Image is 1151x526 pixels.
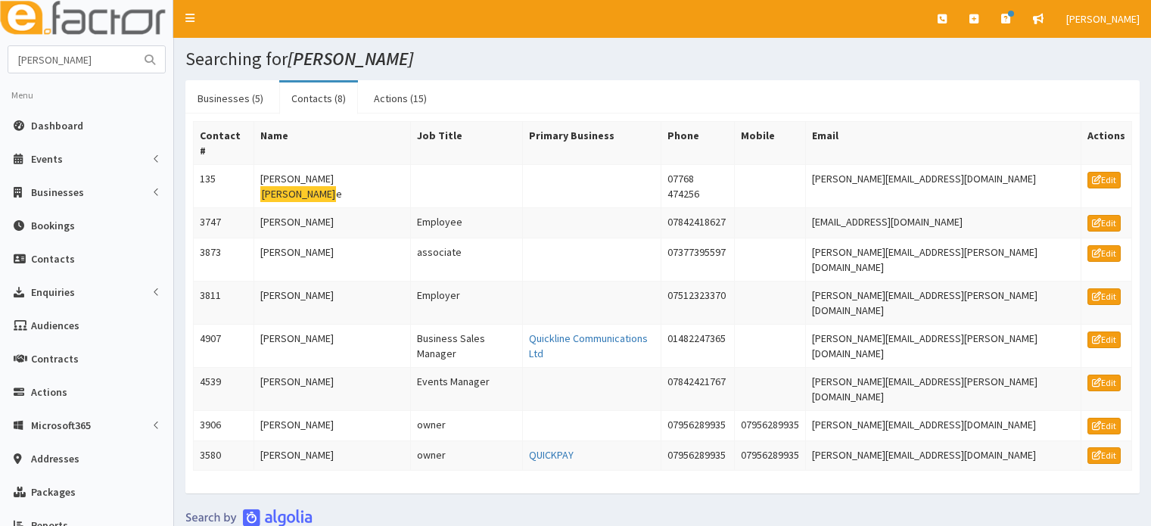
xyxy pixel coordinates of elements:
[1087,172,1121,188] a: Edit
[1087,375,1121,391] a: Edit
[1081,122,1131,165] th: Actions
[194,122,254,165] th: Contact #
[185,82,275,114] a: Businesses (5)
[805,440,1081,471] td: [PERSON_NAME][EMAIL_ADDRESS][DOMAIN_NAME]
[734,410,805,440] td: 07956289935
[661,238,735,281] td: 07377395597
[1087,331,1121,348] a: Edit
[194,238,254,281] td: 3873
[410,410,522,440] td: owner
[31,119,83,132] span: Dashboard
[254,208,410,238] td: [PERSON_NAME]
[31,419,91,432] span: Microsoft365
[31,352,79,366] span: Contracts
[410,440,522,471] td: owner
[523,122,661,165] th: Primary Business
[1087,418,1121,434] a: Edit
[194,367,254,410] td: 4539
[410,122,522,165] th: Job Title
[1087,288,1121,305] a: Edit
[194,208,254,238] td: 3747
[254,165,410,208] td: [PERSON_NAME] e
[661,208,735,238] td: 07842418627
[805,238,1081,281] td: [PERSON_NAME][EMAIL_ADDRESS][PERSON_NAME][DOMAIN_NAME]
[410,324,522,367] td: Business Sales Manager
[1087,245,1121,262] a: Edit
[8,46,135,73] input: Search...
[31,252,75,266] span: Contacts
[734,122,805,165] th: Mobile
[529,448,574,462] a: QUICKPAY
[194,165,254,208] td: 135
[185,49,1140,69] h1: Searching for
[254,324,410,367] td: [PERSON_NAME]
[279,82,358,114] a: Contacts (8)
[661,324,735,367] td: 01482247365
[410,208,522,238] td: Employee
[661,165,735,208] td: 07768 474256
[805,281,1081,324] td: [PERSON_NAME][EMAIL_ADDRESS][PERSON_NAME][DOMAIN_NAME]
[1087,447,1121,464] a: Edit
[31,152,63,166] span: Events
[194,281,254,324] td: 3811
[31,185,84,199] span: Businesses
[410,367,522,410] td: Events Manager
[529,331,648,360] a: Quickline Communications Ltd
[661,367,735,410] td: 07842421767
[31,485,76,499] span: Packages
[805,324,1081,367] td: [PERSON_NAME][EMAIL_ADDRESS][PERSON_NAME][DOMAIN_NAME]
[254,367,410,410] td: [PERSON_NAME]
[734,440,805,471] td: 07956289935
[31,385,67,399] span: Actions
[194,324,254,367] td: 4907
[805,165,1081,208] td: [PERSON_NAME][EMAIL_ADDRESS][DOMAIN_NAME]
[661,440,735,471] td: 07956289935
[805,208,1081,238] td: [EMAIL_ADDRESS][DOMAIN_NAME]
[410,238,522,281] td: associate
[194,440,254,471] td: 3580
[31,219,75,232] span: Bookings
[31,285,75,299] span: Enquiries
[254,238,410,281] td: [PERSON_NAME]
[254,440,410,471] td: [PERSON_NAME]
[31,319,79,332] span: Audiences
[410,281,522,324] td: Employer
[31,452,79,465] span: Addresses
[805,367,1081,410] td: [PERSON_NAME][EMAIL_ADDRESS][PERSON_NAME][DOMAIN_NAME]
[661,122,735,165] th: Phone
[254,122,410,165] th: Name
[661,410,735,440] td: 07956289935
[254,281,410,324] td: [PERSON_NAME]
[362,82,439,114] a: Actions (15)
[1066,12,1140,26] span: [PERSON_NAME]
[288,47,413,70] i: [PERSON_NAME]
[661,281,735,324] td: 07512323370
[254,410,410,440] td: [PERSON_NAME]
[805,122,1081,165] th: Email
[805,410,1081,440] td: [PERSON_NAME][EMAIL_ADDRESS][DOMAIN_NAME]
[194,410,254,440] td: 3906
[260,186,336,202] mark: [PERSON_NAME]
[1087,215,1121,232] a: Edit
